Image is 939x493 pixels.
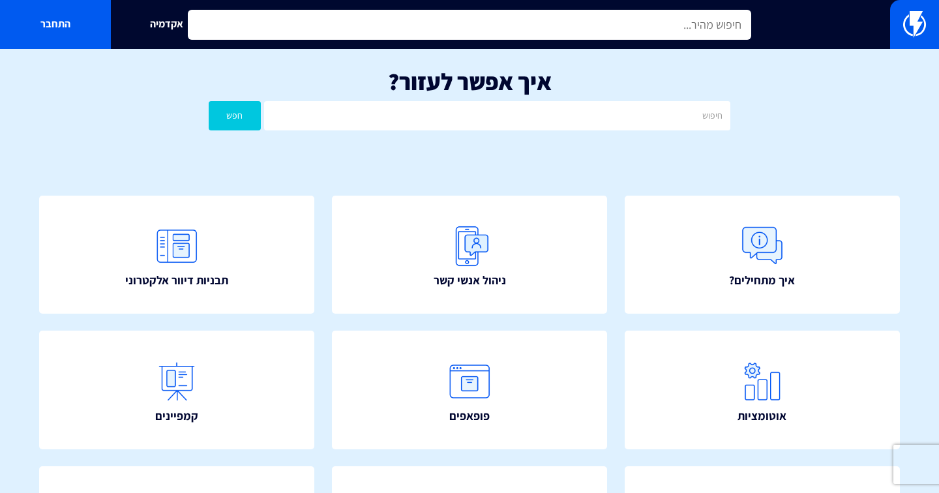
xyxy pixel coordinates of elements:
span: ניהול אנשי קשר [434,272,506,289]
span: איך מתחילים? [729,272,795,289]
button: חפש [209,101,261,130]
a: ניהול אנשי קשר [332,196,607,314]
input: חיפוש [264,101,730,130]
h1: איך אפשר לעזור? [20,68,919,95]
a: תבניות דיוור אלקטרוני [39,196,314,314]
a: אוטומציות [625,331,900,449]
a: פופאפים [332,331,607,449]
input: חיפוש מהיר... [188,10,751,40]
span: אוטומציות [738,408,786,425]
span: פופאפים [449,408,490,425]
span: קמפיינים [155,408,198,425]
a: איך מתחילים? [625,196,900,314]
a: קמפיינים [39,331,314,449]
span: תבניות דיוור אלקטרוני [125,272,228,289]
